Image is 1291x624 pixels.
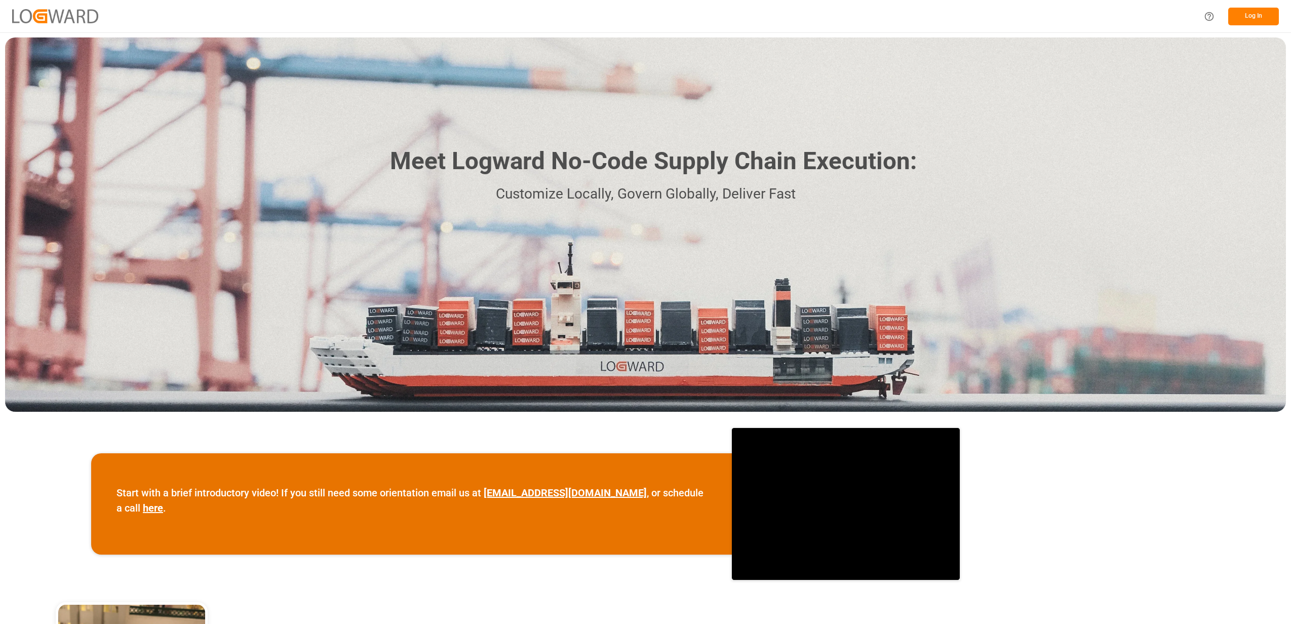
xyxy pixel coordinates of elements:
h1: Meet Logward No-Code Supply Chain Execution: [390,143,917,179]
img: Logward_new_orange.png [12,9,98,23]
a: here [143,502,163,514]
button: Log In [1228,8,1279,25]
button: Help Center [1198,5,1221,28]
p: Customize Locally, Govern Globally, Deliver Fast [375,183,917,206]
p: Start with a brief introductory video! If you still need some orientation email us at , or schedu... [116,485,707,516]
a: [EMAIL_ADDRESS][DOMAIN_NAME] [484,487,647,499]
